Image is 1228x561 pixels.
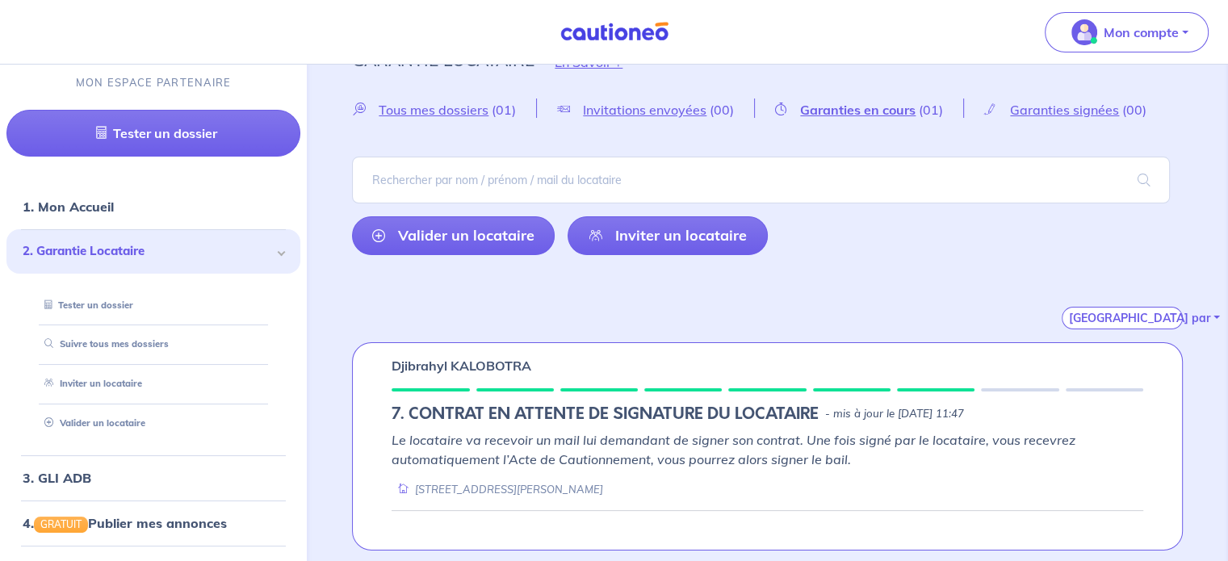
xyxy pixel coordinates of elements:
[568,216,767,255] a: Inviter un locataire
[6,230,300,274] div: 2. Garantie Locataire
[1122,102,1146,118] span: (00)
[26,371,281,398] div: Inviter un locataire
[1045,12,1209,52] button: illu_account_valid_menu.svgMon compte
[1118,157,1170,203] span: search
[964,102,1167,117] a: Garanties signées(00)
[23,470,91,486] a: 3. GLI ADB
[23,199,114,216] a: 1. Mon Accueil
[1010,102,1119,118] span: Garanties signées
[379,102,488,118] span: Tous mes dossiers
[38,339,169,350] a: Suivre tous mes dossiers
[38,379,142,390] a: Inviter un locataire
[1071,19,1097,45] img: illu_account_valid_menu.svg
[825,406,964,422] p: - mis à jour le [DATE] 11:47
[23,243,272,262] span: 2. Garantie Locataire
[492,102,516,118] span: (01)
[919,102,943,118] span: (01)
[392,482,603,497] div: [STREET_ADDRESS][PERSON_NAME]
[392,356,531,375] p: Djibrahyl KALOBOTRA
[392,404,1143,424] div: state: RENTER-PAYMENT-METHOD-IN-PROGRESS, Context: ,IS-GL-CAUTION
[1104,23,1179,42] p: Mon compte
[6,191,300,224] div: 1. Mon Accueil
[6,462,300,494] div: 3. GLI ADB
[26,332,281,358] div: Suivre tous mes dossiers
[800,102,916,118] span: Garanties en cours
[583,102,706,118] span: Invitations envoyées
[23,515,227,531] a: 4.GRATUITPublier mes annonces
[352,216,555,255] a: Valider un locataire
[6,111,300,157] a: Tester un dossier
[392,432,1075,467] em: Le locataire va recevoir un mail lui demandant de signer son contrat. Une fois signé par le locat...
[76,76,232,91] p: MON ESPACE PARTENAIRE
[38,418,145,429] a: Valider un locataire
[755,102,963,117] a: Garanties en cours(01)
[26,292,281,319] div: Tester un dossier
[537,102,754,117] a: Invitations envoyées(00)
[710,102,734,118] span: (00)
[352,102,536,117] a: Tous mes dossiers(01)
[26,411,281,437] div: Valider un locataire
[38,299,133,311] a: Tester un dossier
[392,404,819,424] h5: 7. CONTRAT EN ATTENTE DE SIGNATURE DU LOCATAIRE
[352,157,1170,203] input: Rechercher par nom / prénom / mail du locataire
[1062,307,1183,329] button: [GEOGRAPHIC_DATA] par
[6,507,300,539] div: 4.GRATUITPublier mes annonces
[554,22,675,42] img: Cautioneo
